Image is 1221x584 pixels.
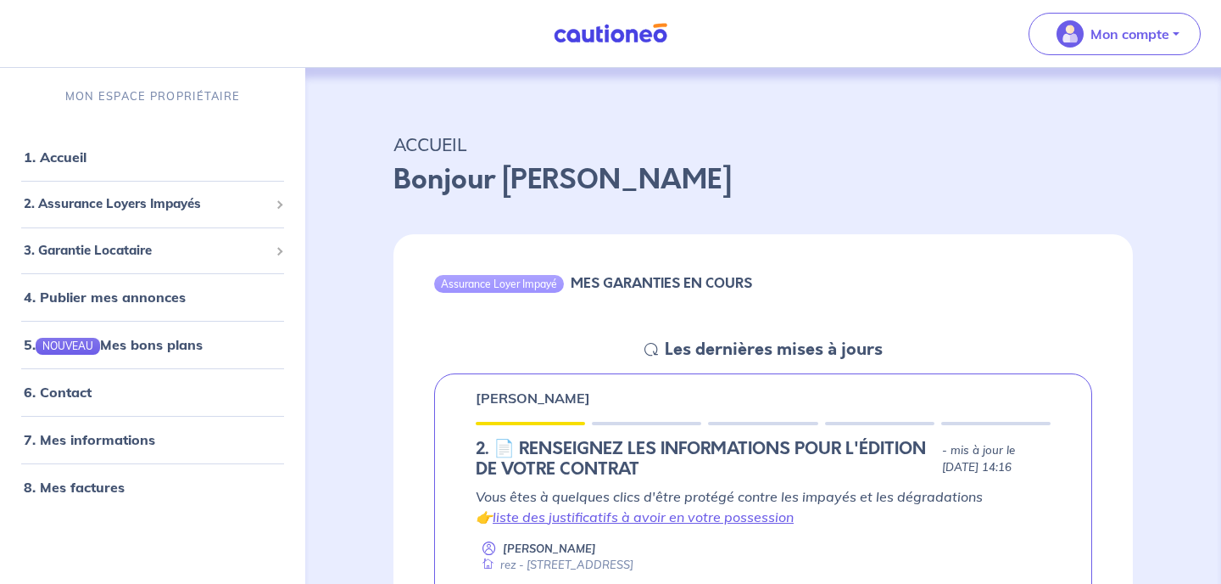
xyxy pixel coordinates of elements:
p: Mon compte [1090,24,1169,44]
h5: Les dernières mises à jours [665,340,883,360]
a: 5.NOUVEAUMes bons plans [24,336,203,353]
div: 8. Mes factures [7,470,298,504]
img: illu_account_valid_menu.svg [1057,20,1084,48]
div: 1. Accueil [7,140,298,174]
p: [PERSON_NAME] [476,388,590,408]
p: Vous êtes à quelques clics d'être protégé contre les impayés et les dégradations 👉 [476,486,1051,527]
a: liste des justificatifs à avoir en votre possession [493,508,794,525]
div: state: RENTER-PROFILE, Context: NEW,NO-CERTIFICATE,ALONE,LESSOR-DOCUMENTS [476,439,1051,480]
p: MON ESPACE PROPRIÉTAIRE [65,88,240,104]
p: [PERSON_NAME] [503,541,596,557]
div: 2. Assurance Loyers Impayés [7,188,298,221]
div: rez - [STREET_ADDRESS] [476,557,633,573]
div: 6. Contact [7,375,298,409]
p: - mis à jour le [DATE] 14:16 [942,442,1051,476]
div: 3. Garantie Locataire [7,234,298,267]
img: Cautioneo [547,23,674,44]
div: 5.NOUVEAUMes bons plans [7,328,298,362]
a: 6. Contact [24,384,92,401]
a: 7. Mes informations [24,431,155,448]
button: illu_account_valid_menu.svgMon compte [1029,13,1201,55]
p: Bonjour [PERSON_NAME] [393,160,1133,200]
div: 4. Publier mes annonces [7,280,298,314]
div: 7. Mes informations [7,423,298,457]
div: Assurance Loyer Impayé [434,275,564,292]
p: ACCUEIL [393,129,1133,160]
h6: MES GARANTIES EN COURS [571,275,752,291]
span: 2. Assurance Loyers Impayés [24,194,269,214]
span: 3. Garantie Locataire [24,241,269,261]
a: 8. Mes factures [24,479,125,496]
h5: 2. 📄 RENSEIGNEZ LES INFORMATIONS POUR L'ÉDITION DE VOTRE CONTRAT [476,439,935,480]
a: 4. Publier mes annonces [24,289,186,306]
a: 1. Accueil [24,149,86,166]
